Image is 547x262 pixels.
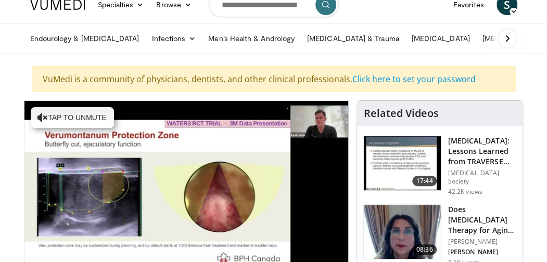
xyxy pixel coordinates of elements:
div: VuMedi is a community of physicians, dentists, and other clinical professionals. [32,66,516,92]
h3: [MEDICAL_DATA]: Lessons Learned from TRAVERSE 2024 [448,136,516,167]
img: 1317c62a-2f0d-4360-bee0-b1bff80fed3c.150x105_q85_crop-smart_upscale.jpg [364,136,441,190]
h3: Does [MEDICAL_DATA] Therapy for Aging Men Really Work? Review of 43 St… [448,204,516,235]
a: Click here to set your password [352,73,476,85]
p: 42.2K views [448,188,482,196]
img: 4d4bce34-7cbb-4531-8d0c-5308a71d9d6c.150x105_q85_crop-smart_upscale.jpg [364,205,441,259]
h4: Related Videos [363,107,438,120]
p: [MEDICAL_DATA] Society [448,169,516,186]
a: [MEDICAL_DATA] & Trauma [301,28,405,49]
p: [PERSON_NAME] [448,248,516,256]
a: Endourology & [MEDICAL_DATA] [24,28,146,49]
span: 17:44 [412,176,437,186]
button: Tap to unmute [31,107,114,128]
a: Men’s Health & Andrology [202,28,301,49]
a: [MEDICAL_DATA] [405,28,476,49]
a: 17:44 [MEDICAL_DATA]: Lessons Learned from TRAVERSE 2024 [MEDICAL_DATA] Society 42.2K views [363,136,516,196]
p: [PERSON_NAME] [448,238,516,246]
span: 08:36 [412,244,437,255]
a: Infections [145,28,202,49]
